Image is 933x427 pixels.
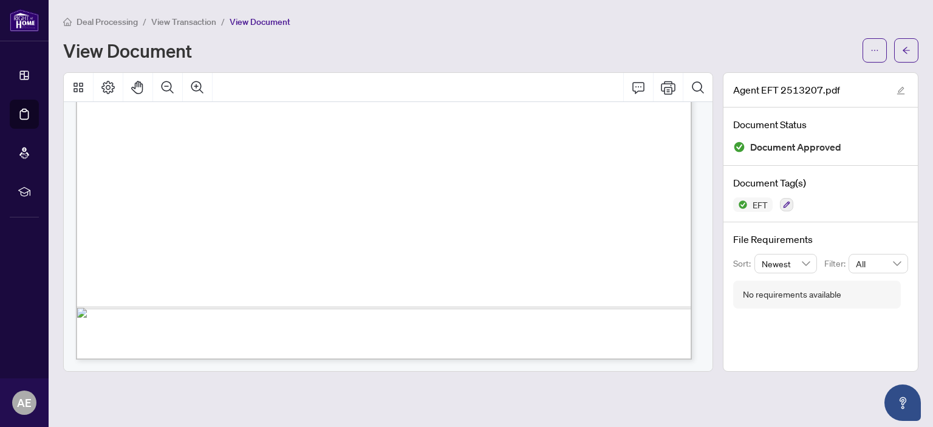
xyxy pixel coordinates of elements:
span: Agent EFT 2513207.pdf [733,83,840,97]
span: AE [17,394,32,411]
span: Newest [762,254,810,273]
span: edit [897,86,905,95]
img: Status Icon [733,197,748,212]
span: Deal Processing [77,16,138,27]
span: arrow-left [902,46,911,55]
h1: View Document [63,41,192,60]
h4: File Requirements [733,232,908,247]
h4: Document Status [733,117,908,132]
span: All [856,254,901,273]
img: logo [10,9,39,32]
h4: Document Tag(s) [733,176,908,190]
p: Sort: [733,257,754,270]
span: ellipsis [870,46,879,55]
li: / [221,15,225,29]
span: View Document [230,16,290,27]
li: / [143,15,146,29]
span: home [63,18,72,26]
span: EFT [748,200,773,209]
span: View Transaction [151,16,216,27]
p: Filter: [824,257,849,270]
button: Open asap [884,384,921,421]
img: Document Status [733,141,745,153]
span: Document Approved [750,139,841,155]
div: No requirements available [743,288,841,301]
